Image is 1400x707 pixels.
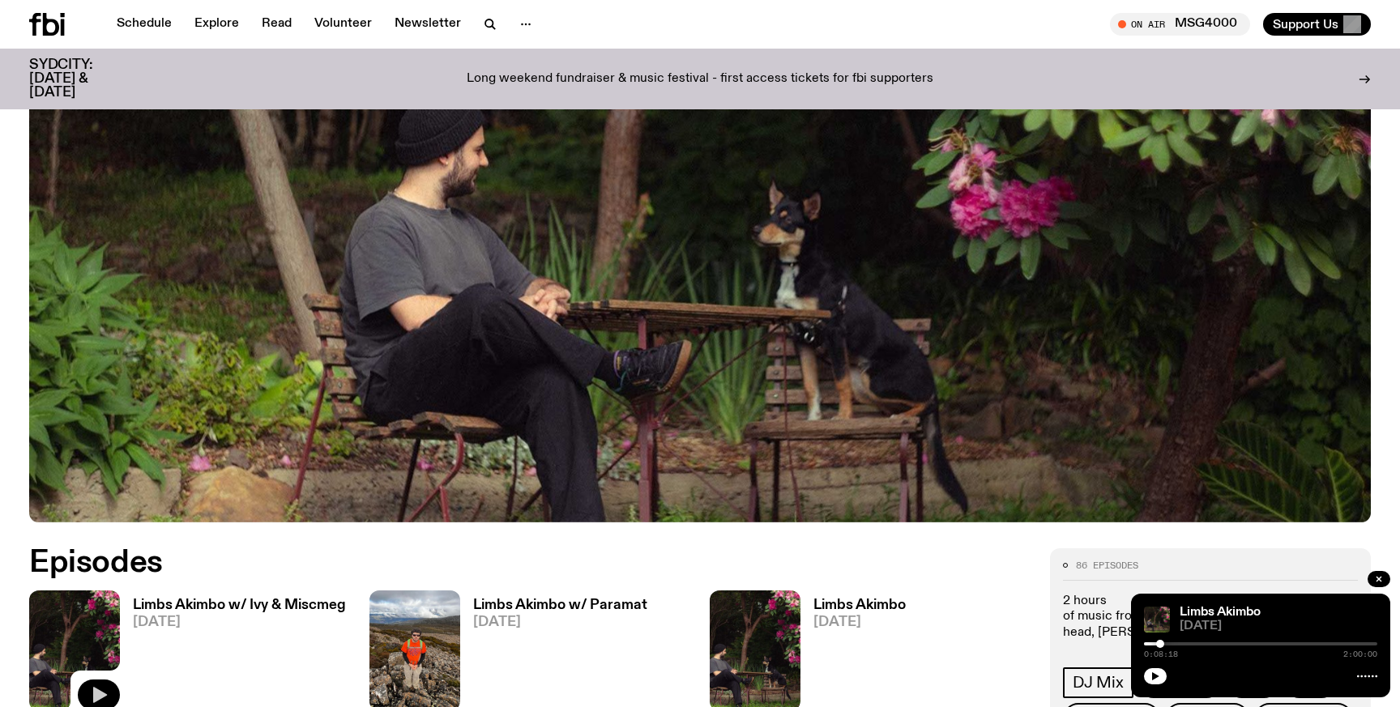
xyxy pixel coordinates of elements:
h3: SYDCITY: [DATE] & [DATE] [29,58,133,100]
a: Volunteer [305,13,382,36]
span: [DATE] [473,615,647,629]
span: [DATE] [813,615,906,629]
span: 86 episodes [1076,561,1138,570]
h3: Limbs Akimbo w/ Paramat [473,598,647,612]
a: Schedule [107,13,181,36]
h3: Limbs Akimbo [813,598,906,612]
button: On AirMSG4000 [1110,13,1250,36]
h2: Episodes [29,548,917,577]
span: 0:08:18 [1144,650,1178,658]
span: Support Us [1273,17,1338,32]
p: Long weekend fundraiser & music festival - first access tickets for fbi supporters [467,72,933,87]
span: [DATE] [1180,620,1377,632]
span: 2:00:00 [1343,650,1377,658]
span: DJ Mix [1073,674,1124,692]
span: [DATE] [133,615,346,629]
a: DJ Mix [1063,667,1133,698]
p: 2 hours of music from [GEOGRAPHIC_DATA]'s Moonshoe Label head, [PERSON_NAME] AKA Cousin. [1063,594,1358,641]
a: Explore [185,13,249,36]
button: Support Us [1263,13,1371,36]
h3: Limbs Akimbo w/ Ivy & Miscmeg [133,598,346,612]
a: Newsletter [385,13,471,36]
a: Limbs Akimbo [1180,606,1261,619]
img: Jackson sits at an outdoor table, legs crossed and gazing at a black and brown dog also sitting a... [1144,607,1170,632]
a: Read [252,13,301,36]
